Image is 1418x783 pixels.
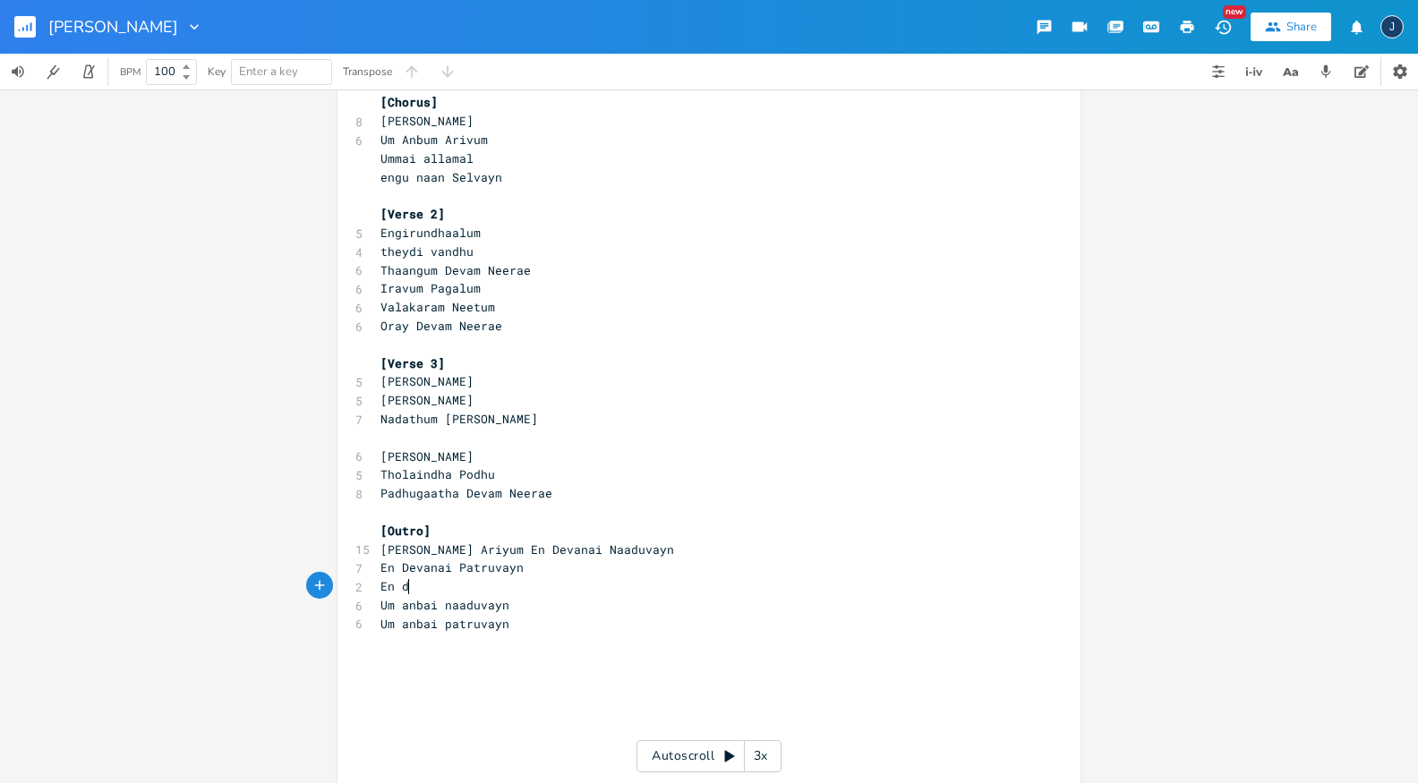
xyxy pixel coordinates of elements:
[380,94,438,110] span: [Chorus]
[1380,15,1404,38] div: jerishsd
[380,169,502,185] span: engu naan Selvayn
[1205,11,1241,43] button: New
[48,19,178,35] span: [PERSON_NAME]
[745,740,777,772] div: 3x
[1223,5,1246,19] div: New
[208,66,226,77] div: Key
[380,225,481,241] span: Engirundhaalum
[380,132,488,148] span: Um Anbum Arivum
[380,448,474,464] span: [PERSON_NAME]
[380,392,474,408] span: [PERSON_NAME]
[380,355,445,371] span: [Verse 3]
[380,299,495,315] span: Valakaram Neetum
[380,243,474,260] span: theydi vandhu
[380,578,409,594] span: En d
[380,318,502,334] span: Oray Devam Neerae
[380,466,495,482] span: Tholaindha Podhu
[380,373,474,389] span: [PERSON_NAME]
[380,541,674,557] span: [PERSON_NAME] Ariyum En Devanai Naaduvayn
[380,150,474,166] span: Ummai allamal
[380,280,481,296] span: Iravum Pagalum
[380,616,509,632] span: Um anbai patruvayn
[380,262,531,278] span: Thaangum Devam Neerae
[380,411,538,427] span: Nadathum [PERSON_NAME]
[380,113,474,129] span: [PERSON_NAME]
[636,740,782,772] div: Autoscroll
[343,66,392,77] div: Transpose
[120,67,141,77] div: BPM
[380,206,445,222] span: [Verse 2]
[380,559,524,575] span: En Devanai Patruvayn
[1251,13,1331,41] button: Share
[1380,6,1404,47] button: J
[1286,19,1317,35] div: Share
[380,597,509,613] span: Um anbai naaduvayn
[380,485,552,501] span: Padhugaatha Devam Neerae
[380,523,431,539] span: [Outro]
[239,64,298,80] span: Enter a key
